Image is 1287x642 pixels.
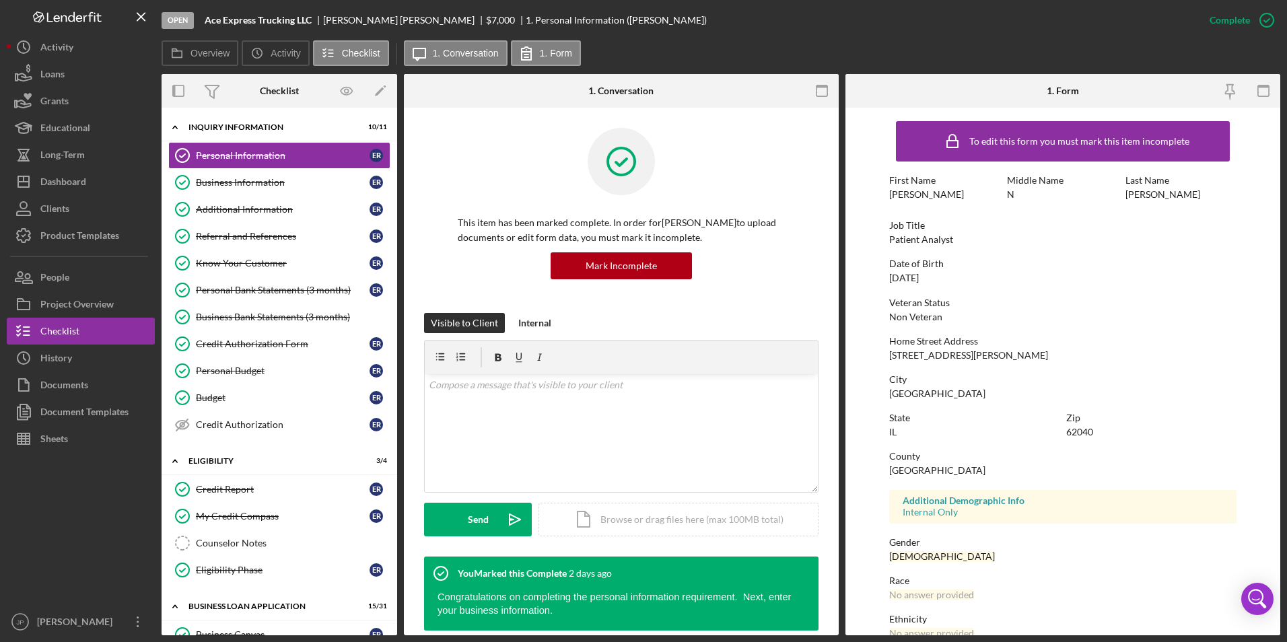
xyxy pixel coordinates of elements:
div: 1. Form [1047,85,1079,96]
div: 15 / 31 [363,602,387,610]
button: Loans [7,61,155,87]
div: Internal Only [903,507,1224,518]
div: You Marked this Complete [458,568,567,579]
a: Eligibility PhaseER [168,557,390,583]
div: Sheets [40,425,68,456]
label: Overview [190,48,230,59]
a: Counselor Notes [168,530,390,557]
div: Document Templates [40,398,129,429]
div: Open Intercom Messenger [1241,583,1274,615]
a: Credit Authorization FormER [168,330,390,357]
button: Grants [7,87,155,114]
div: People [40,264,69,294]
div: E R [370,391,383,404]
button: Project Overview [7,291,155,318]
div: Project Overview [40,291,114,321]
div: Visible to Client [431,313,498,333]
div: E R [370,149,383,162]
div: E R [370,483,383,496]
a: Personal BudgetER [168,357,390,384]
div: Race [889,575,1237,586]
div: History [40,345,72,375]
div: Complete [1210,7,1250,34]
div: Grants [40,87,69,118]
button: Educational [7,114,155,141]
div: E R [370,364,383,378]
div: 10 / 11 [363,123,387,131]
div: [GEOGRAPHIC_DATA] [889,465,985,476]
div: Product Templates [40,222,119,252]
div: County [889,451,1237,462]
div: Internal [518,313,551,333]
div: Personal Bank Statements (3 months) [196,285,370,295]
a: Credit ReportER [168,476,390,503]
div: Ethnicity [889,614,1237,625]
div: [PERSON_NAME] [PERSON_NAME] [323,15,486,26]
div: Business Bank Statements (3 months) [196,312,390,322]
div: Eligibility Phase [196,565,370,575]
div: Business Canvas [196,629,370,640]
div: [STREET_ADDRESS][PERSON_NAME] [889,350,1048,361]
a: History [7,345,155,371]
div: Patient Analyst [889,234,953,245]
div: Activity [40,34,73,64]
button: Mark Incomplete [551,252,692,279]
div: [PERSON_NAME] [889,189,964,200]
div: Home Street Address [889,336,1237,347]
a: Know Your CustomerER [168,250,390,277]
button: Visible to Client [424,313,505,333]
button: Long-Term [7,141,155,168]
b: Ace Express Trucking LLC [205,15,312,26]
div: INQUIRY INFORMATION [188,123,353,131]
a: Business Bank Statements (3 months) [168,304,390,330]
time: 2025-10-12 22:43 [569,568,612,579]
button: Clients [7,195,155,222]
button: Overview [162,40,238,66]
div: E R [370,256,383,270]
div: Credit Report [196,484,370,495]
div: BUSINESS LOAN APPLICATION [188,602,353,610]
a: Personal InformationER [168,142,390,169]
div: Know Your Customer [196,258,370,269]
div: E R [370,418,383,431]
div: Open [162,12,194,29]
a: BudgetER [168,384,390,411]
div: Veteran Status [889,297,1237,308]
div: [PERSON_NAME] [1125,189,1200,200]
div: Clients [40,195,69,225]
div: Business Information [196,177,370,188]
button: Internal [512,313,558,333]
div: 1. Personal Information ([PERSON_NAME]) [526,15,707,26]
a: Personal Bank Statements (3 months)ER [168,277,390,304]
div: E R [370,229,383,243]
div: [GEOGRAPHIC_DATA] [889,388,985,399]
div: Dashboard [40,168,86,199]
div: Mark Incomplete [586,252,657,279]
text: JP [16,618,24,626]
button: Activity [242,40,309,66]
a: Documents [7,371,155,398]
div: Middle Name [1007,175,1119,186]
div: E R [370,337,383,351]
div: First Name [889,175,1001,186]
a: Additional InformationER [168,196,390,223]
div: E R [370,563,383,577]
button: 1. Form [511,40,581,66]
div: [DATE] [889,273,919,283]
div: Personal Budget [196,365,370,376]
button: Document Templates [7,398,155,425]
div: [PERSON_NAME] [34,608,121,639]
div: City [889,374,1237,385]
div: [DEMOGRAPHIC_DATA] [889,551,995,562]
a: Business InformationER [168,169,390,196]
button: Product Templates [7,222,155,249]
div: ELIGIBILITY [188,457,353,465]
div: Credit Authorization [196,419,370,430]
button: Checklist [7,318,155,345]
